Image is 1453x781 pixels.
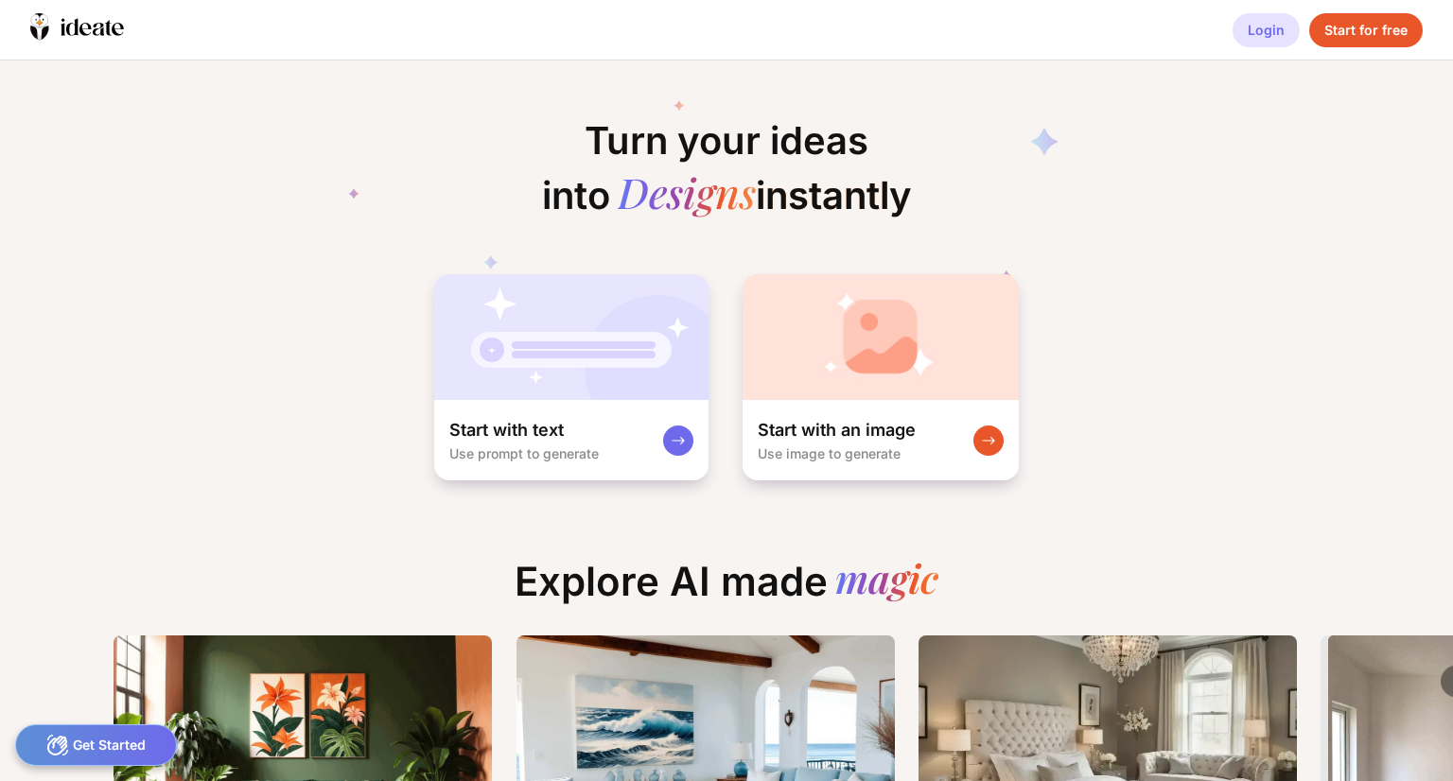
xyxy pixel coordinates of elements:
div: Login [1233,13,1300,47]
div: magic [835,558,938,605]
img: startWithTextCardBg.jpg [434,274,709,400]
img: startWithImageCardBg.jpg [743,274,1019,400]
div: Use prompt to generate [449,445,599,461]
div: Start for free [1309,13,1423,47]
div: Use image to generate [758,445,901,461]
div: Explore AI made [499,558,954,620]
div: Start with an image [758,419,916,442]
div: Start with text [449,419,564,442]
div: Get Started [15,724,177,766]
